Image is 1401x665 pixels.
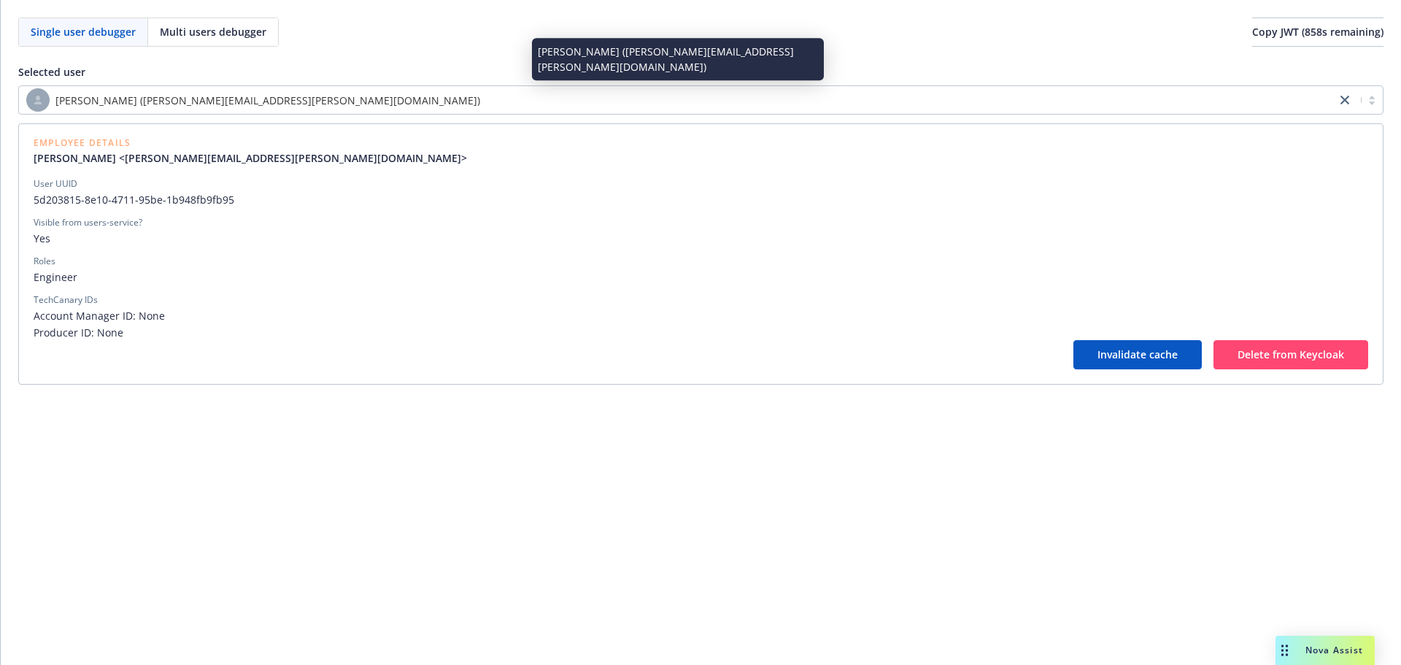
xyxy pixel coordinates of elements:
[160,24,266,39] span: Multi users debugger
[34,255,55,268] div: Roles
[1073,340,1202,369] button: Invalidate cache
[31,24,136,39] span: Single user debugger
[34,293,98,307] div: TechCanary IDs
[1252,18,1383,47] button: Copy JWT (858s remaining)
[34,231,1368,246] span: Yes
[34,308,1368,323] span: Account Manager ID: None
[1213,340,1368,369] button: Delete from Keycloak
[55,93,480,108] span: [PERSON_NAME] ([PERSON_NAME][EMAIL_ADDRESS][PERSON_NAME][DOMAIN_NAME])
[1275,636,1375,665] button: Nova Assist
[1275,636,1294,665] div: Drag to move
[1336,91,1354,109] a: close
[1097,347,1178,361] span: Invalidate cache
[1252,25,1383,39] span: Copy JWT ( 858 s remaining)
[34,177,77,191] div: User UUID
[34,325,1368,340] span: Producer ID: None
[34,216,142,229] div: Visible from users-service?
[1305,644,1363,656] span: Nova Assist
[34,192,1368,207] span: 5d203815-8e10-4711-95be-1b948fb9fb95
[34,139,479,147] span: Employee Details
[26,88,1329,112] span: [PERSON_NAME] ([PERSON_NAME][EMAIL_ADDRESS][PERSON_NAME][DOMAIN_NAME])
[18,65,85,79] span: Selected user
[1238,347,1344,361] span: Delete from Keycloak
[34,150,479,166] a: [PERSON_NAME] <[PERSON_NAME][EMAIL_ADDRESS][PERSON_NAME][DOMAIN_NAME]>
[34,269,1368,285] span: Engineer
